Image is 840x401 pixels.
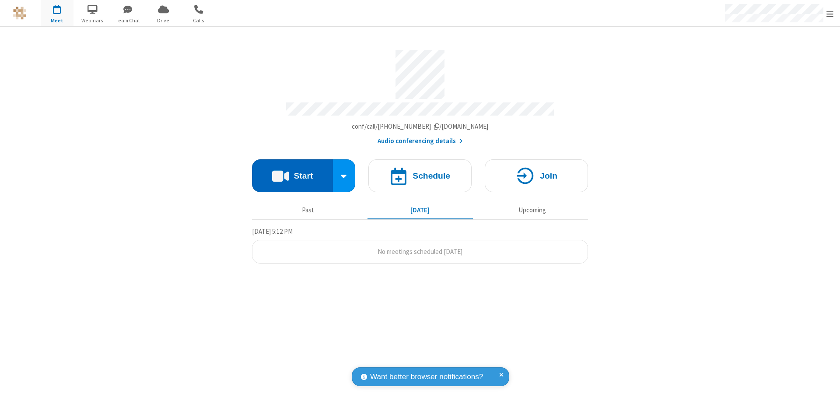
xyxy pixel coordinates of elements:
[76,17,109,25] span: Webinars
[352,122,489,132] button: Copy my meeting room linkCopy my meeting room link
[112,17,144,25] span: Team Chat
[352,122,489,130] span: Copy my meeting room link
[182,17,215,25] span: Calls
[413,172,450,180] h4: Schedule
[368,159,472,192] button: Schedule
[378,247,462,256] span: No meetings scheduled [DATE]
[252,227,293,236] span: [DATE] 5:12 PM
[479,202,585,218] button: Upcoming
[540,172,557,180] h4: Join
[41,17,73,25] span: Meet
[294,172,313,180] h4: Start
[252,43,588,146] section: Account details
[252,226,588,264] section: Today's Meetings
[367,202,473,218] button: [DATE]
[485,159,588,192] button: Join
[147,17,180,25] span: Drive
[378,136,463,146] button: Audio conferencing details
[255,202,361,218] button: Past
[333,159,356,192] div: Start conference options
[370,371,483,383] span: Want better browser notifications?
[252,159,333,192] button: Start
[13,7,26,20] img: QA Selenium DO NOT DELETE OR CHANGE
